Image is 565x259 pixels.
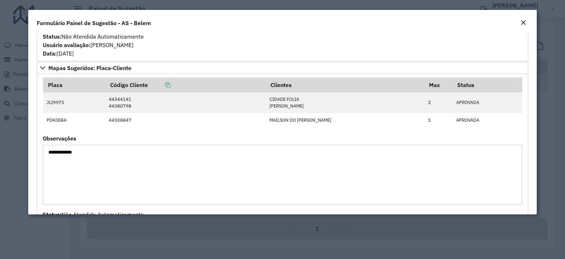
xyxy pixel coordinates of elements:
[266,92,424,113] td: CIDADE FOLIA [PERSON_NAME]
[452,113,522,127] td: APROVADA
[424,77,452,92] th: Max
[48,65,131,71] span: Mapas Sugeridos: Placa-Cliente
[105,77,266,92] th: Código Cliente
[43,50,57,57] strong: Data:
[43,41,90,48] strong: Usuário avaliação:
[43,211,144,235] span: Não Atendida Automaticamente [PERSON_NAME] [DATE]
[43,113,105,127] td: PDK0E84
[148,81,171,88] a: Copiar
[37,62,528,74] a: Mapas Sugeridos: Placa-Cliente
[43,33,61,40] strong: Status:
[43,211,61,218] strong: Status:
[43,92,105,113] td: JLI9975
[424,113,452,127] td: 1
[43,33,144,57] span: Não Atendida Automaticamente [PERSON_NAME] [DATE]
[43,134,76,143] label: Observações
[37,19,151,27] h4: Formulário Painel de Sugestão - AS - Belem
[424,92,452,113] td: 2
[266,77,424,92] th: Clientes
[105,113,266,127] td: 44308847
[521,20,526,25] em: Fechar
[37,74,528,239] div: Mapas Sugeridos: Placa-Cliente
[266,113,424,127] td: MAILSON DO [PERSON_NAME]
[452,77,522,92] th: Status
[452,92,522,113] td: APROVADA
[43,77,105,92] th: Placa
[105,92,266,113] td: 44344141 44380798
[518,18,528,28] button: Close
